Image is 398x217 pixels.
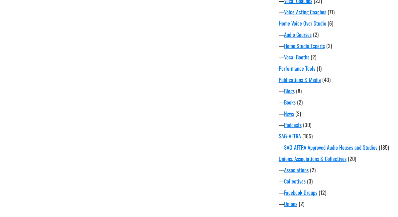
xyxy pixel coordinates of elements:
div: — [279,166,398,174]
div: — [279,42,398,50]
div: — [279,177,398,185]
span: (2) [326,42,332,50]
div: — [279,121,398,129]
a: Blogs [284,87,295,95]
a: Podcasts [284,121,302,129]
span: (2) [311,53,316,61]
div: — [279,109,398,117]
span: (2) [313,31,319,38]
div: — [279,8,398,16]
span: (71) [328,8,335,16]
span: (43) [322,76,331,84]
a: Voice Acting Coaches [284,8,326,16]
a: Home Studio Experts [284,42,325,50]
div: — [279,53,398,61]
span: (2) [299,200,304,208]
span: (12) [319,188,326,196]
span: (2) [297,98,303,106]
a: Home Voice Over Studio [279,19,326,27]
a: Collectives [284,177,306,185]
div: — [279,188,398,196]
a: News [284,109,294,117]
a: Unions [284,200,297,208]
span: (2) [310,166,316,174]
span: (30) [303,121,311,129]
a: Vocal Booths [284,53,309,61]
span: (185) [379,143,389,151]
div: — [279,200,398,208]
div: — [279,31,398,38]
div: — [279,143,398,151]
a: SAG-AFTRA Approved Audio Houses and Studios [284,143,377,151]
a: Publications & Media [279,76,321,84]
a: Facebook Groups [284,188,317,196]
a: Audio Courses [284,31,312,38]
span: (3) [295,109,301,117]
a: Performance Tools [279,64,315,72]
div: — [279,87,398,95]
span: (3) [307,177,313,185]
span: (8) [296,87,302,95]
a: Associations [284,166,309,174]
a: Books [284,98,296,106]
span: (20) [348,155,356,163]
div: — [279,98,398,106]
a: Unions, Associations & Collectives [279,155,347,163]
span: (185) [302,132,313,140]
span: (1) [317,64,322,72]
a: SAG-AFTRA [279,132,301,140]
span: (6) [328,19,333,27]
